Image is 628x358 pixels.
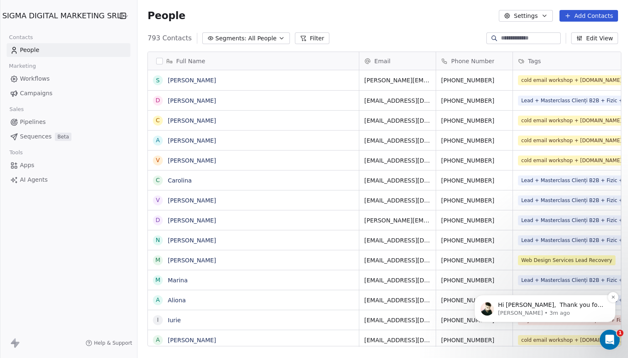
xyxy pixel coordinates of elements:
[441,316,508,324] span: [PHONE_NUMBER]
[6,146,26,159] span: Tools
[168,97,216,104] a: [PERSON_NAME]
[156,156,160,165] div: V
[148,52,359,70] div: Full Name
[20,74,50,83] span: Workflows
[451,57,494,65] span: Phone Number
[94,340,132,346] span: Help & Support
[364,136,431,145] span: [EMAIL_ADDRESS][DOMAIN_NAME]
[441,76,508,84] span: [PHONE_NUMBER]
[20,89,52,98] span: Campaigns
[364,276,431,284] span: [EMAIL_ADDRESS][DOMAIN_NAME]
[147,33,191,43] span: 793 Contacts
[364,316,431,324] span: [EMAIL_ADDRESS][DOMAIN_NAME]
[55,133,71,141] span: Beta
[216,34,247,43] span: Segments:
[10,9,109,23] button: SIGMA DIGITAL MARKETING SRL
[441,216,508,225] span: [PHONE_NUMBER]
[248,34,277,43] span: All People
[20,46,39,54] span: People
[168,217,216,224] a: [PERSON_NAME]
[168,137,216,144] a: [PERSON_NAME]
[518,136,625,146] span: cold email workshop + [DOMAIN_NAME]
[441,336,508,344] span: [PHONE_NUMBER]
[441,276,508,284] span: [PHONE_NUMBER]
[364,116,431,125] span: [EMAIL_ADDRESS][DOMAIN_NAME]
[156,136,160,145] div: A
[168,257,216,264] a: [PERSON_NAME]
[571,32,618,44] button: Edit View
[359,52,436,70] div: Email
[7,43,130,57] a: People
[441,176,508,185] span: [PHONE_NUMBER]
[156,296,160,304] div: A
[7,115,130,129] a: Pipelines
[168,297,186,304] a: Aliona
[295,32,329,44] button: Filter
[20,161,34,170] span: Apps
[364,176,431,185] span: [EMAIL_ADDRESS][DOMAIN_NAME]
[364,216,431,225] span: [PERSON_NAME][EMAIL_ADDRESS][PERSON_NAME][DOMAIN_NAME]
[2,10,121,21] span: SIGMA DIGITAL MARKETING SRL
[148,70,359,347] div: grid
[364,236,431,244] span: [EMAIL_ADDRESS][DOMAIN_NAME]
[518,116,625,126] span: cold email workshop + [DOMAIN_NAME]
[156,76,160,85] div: S
[168,117,216,124] a: [PERSON_NAME]
[518,156,625,165] span: cold email workshop + [DOMAIN_NAME]
[168,157,216,164] a: [PERSON_NAME]
[5,31,37,44] span: Contacts
[441,136,508,145] span: [PHONE_NUMBER]
[20,132,52,141] span: Sequences
[7,72,130,86] a: Workflows
[168,77,216,84] a: [PERSON_NAME]
[7,173,130,187] a: AI Agents
[156,196,160,205] div: V
[441,156,508,165] span: [PHONE_NUMBER]
[156,236,160,244] div: N
[156,216,160,225] div: D
[155,276,160,284] div: M
[20,175,48,184] span: AI Agents
[168,337,216,343] a: [PERSON_NAME]
[7,158,130,172] a: Apps
[600,330,620,350] iframe: Intercom live chat
[364,296,431,304] span: [EMAIL_ADDRESS][DOMAIN_NAME]
[7,130,130,143] a: SequencesBeta
[441,116,508,125] span: [PHONE_NUMBER]
[168,197,216,204] a: [PERSON_NAME]
[168,277,188,284] a: Marina
[528,57,541,65] span: Tags
[156,96,160,105] div: D
[86,340,132,346] a: Help & Support
[156,176,160,185] div: C
[168,317,181,323] a: Iurie
[155,256,160,264] div: M
[617,330,623,336] span: 1
[441,196,508,205] span: [PHONE_NUMBER]
[462,242,628,336] iframe: Intercom notifications message
[364,96,431,105] span: [EMAIL_ADDRESS][DOMAIN_NAME]
[20,118,46,126] span: Pipelines
[364,196,431,205] span: [EMAIL_ADDRESS][DOMAIN_NAME]
[441,256,508,264] span: [PHONE_NUMBER]
[364,156,431,165] span: [EMAIL_ADDRESS][DOMAIN_NAME]
[157,316,159,324] div: I
[518,335,625,345] span: cold email workshop + [DOMAIN_NAME]
[168,177,192,184] a: Carolina
[6,103,27,116] span: Sales
[364,256,431,264] span: [EMAIL_ADDRESS][DOMAIN_NAME]
[5,60,39,72] span: Marketing
[364,336,431,344] span: [EMAIL_ADDRESS][DOMAIN_NAME]
[441,296,508,304] span: [PHONE_NUMBER]
[156,116,160,125] div: C
[441,96,508,105] span: [PHONE_NUMBER]
[374,57,390,65] span: Email
[441,236,508,244] span: [PHONE_NUMBER]
[518,75,625,85] span: cold email workshop + [DOMAIN_NAME]
[176,57,205,65] span: Full Name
